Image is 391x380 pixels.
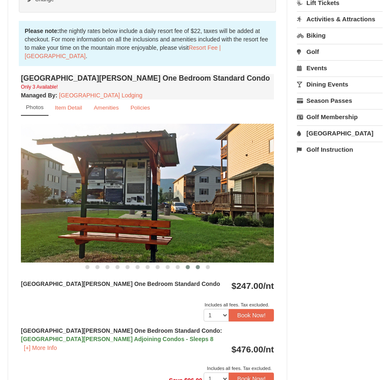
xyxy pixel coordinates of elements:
[21,124,274,262] img: 18876286-199-98722944.jpg
[21,74,274,82] h4: [GEOGRAPHIC_DATA][PERSON_NAME] One Bedroom Standard Condo
[231,344,263,354] span: $476.00
[231,281,274,291] strong: $247.00
[125,99,156,116] a: Policies
[263,281,274,291] span: /nt
[55,105,82,111] small: Item Detail
[297,125,383,141] a: [GEOGRAPHIC_DATA]
[263,344,274,354] span: /nt
[94,105,119,111] small: Amenities
[19,21,276,66] div: the nightly rates below include a daily resort fee of $22, taxes will be added at checkout. For m...
[25,28,59,34] strong: Please note:
[21,301,274,309] div: Includes all fees. Tax excluded.
[297,142,383,157] a: Golf Instruction
[21,84,58,90] small: Only 3 Available!
[21,92,55,99] span: Managed By
[21,327,222,342] strong: [GEOGRAPHIC_DATA][PERSON_NAME] One Bedroom Standard Condo
[297,28,383,43] a: Biking
[26,104,43,110] small: Photos
[297,60,383,76] a: Events
[21,99,49,116] a: Photos
[21,281,220,287] strong: [GEOGRAPHIC_DATA][PERSON_NAME] One Bedroom Standard Condo
[49,99,87,116] a: Item Detail
[21,343,60,352] button: [+] More Info
[297,93,383,108] a: Season Passes
[21,364,274,372] div: Includes all fees. Tax excluded.
[229,309,274,321] button: Book Now!
[21,336,213,342] span: [GEOGRAPHIC_DATA][PERSON_NAME] Adjoining Condos - Sleeps 8
[21,92,57,99] strong: :
[130,105,150,111] small: Policies
[297,11,383,27] a: Activities & Attractions
[88,99,124,116] a: Amenities
[297,109,383,125] a: Golf Membership
[297,77,383,92] a: Dining Events
[220,327,222,334] span: :
[297,44,383,59] a: Golf
[59,92,142,99] a: [GEOGRAPHIC_DATA] Lodging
